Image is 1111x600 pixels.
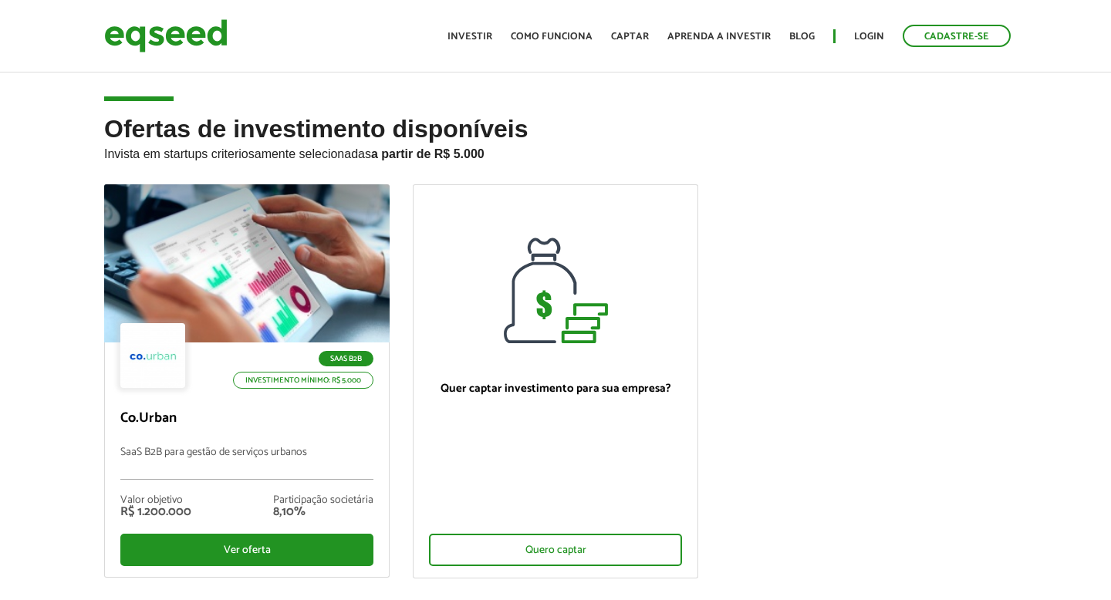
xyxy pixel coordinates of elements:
p: Quer captar investimento para sua empresa? [429,382,682,396]
a: Blog [789,32,815,42]
div: Quero captar [429,534,682,566]
p: Co.Urban [120,410,373,427]
div: Ver oferta [120,534,373,566]
a: Quer captar investimento para sua empresa? Quero captar [413,184,698,578]
a: Investir [447,32,492,42]
a: Captar [611,32,649,42]
h2: Ofertas de investimento disponíveis [104,116,1007,184]
p: SaaS B2B para gestão de serviços urbanos [120,447,373,480]
a: Como funciona [511,32,593,42]
p: SaaS B2B [319,351,373,366]
p: Investimento mínimo: R$ 5.000 [233,372,373,389]
img: EqSeed [104,15,228,56]
div: R$ 1.200.000 [120,506,191,518]
p: Invista em startups criteriosamente selecionadas [104,143,1007,161]
strong: a partir de R$ 5.000 [371,147,485,160]
div: Valor objetivo [120,495,191,506]
a: Login [854,32,884,42]
div: Participação societária [273,495,373,506]
a: SaaS B2B Investimento mínimo: R$ 5.000 Co.Urban SaaS B2B para gestão de serviços urbanos Valor ob... [104,184,390,578]
a: Aprenda a investir [667,32,771,42]
a: Cadastre-se [903,25,1011,47]
div: 8,10% [273,506,373,518]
